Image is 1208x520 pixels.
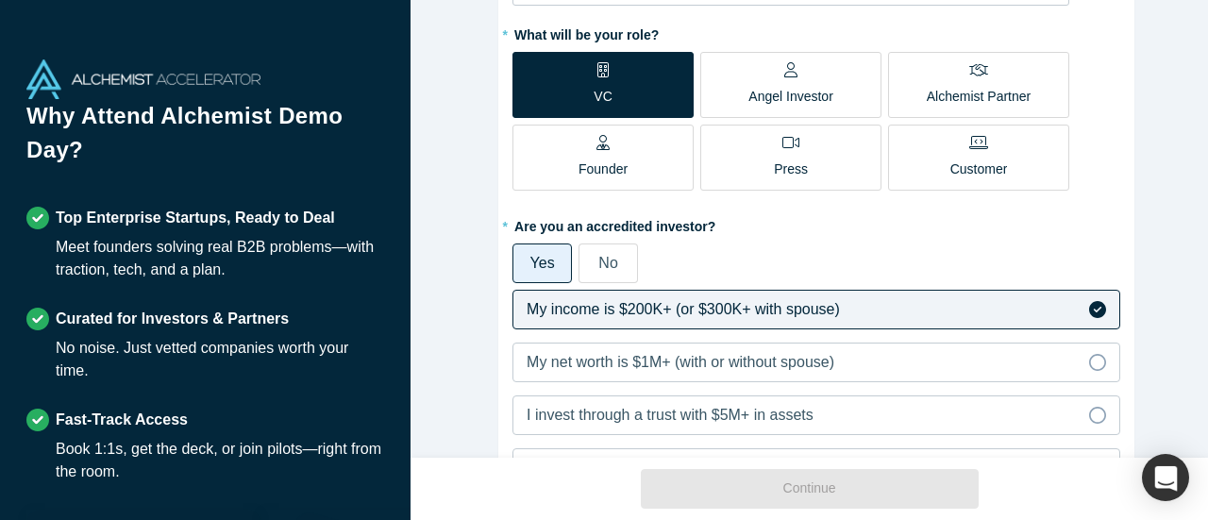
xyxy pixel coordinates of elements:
[512,210,1120,237] label: Are you an accredited investor?
[530,255,555,271] span: Yes
[598,255,617,271] span: No
[927,87,1031,107] p: Alchemist Partner
[527,354,834,370] span: My net worth is $1M+ (with or without spouse)
[594,87,612,107] p: VC
[579,159,628,179] p: Founder
[527,301,840,317] span: My income is $200K+ (or $300K+ with spouse)
[950,159,1008,179] p: Customer
[512,19,1120,45] label: What will be your role?
[641,469,979,509] button: Continue
[56,337,384,382] div: No noise. Just vetted companies worth your time.
[748,87,833,107] p: Angel Investor
[56,438,384,483] div: Book 1:1s, get the deck, or join pilots—right from the room.
[56,210,335,226] strong: Top Enterprise Startups, Ready to Deal
[527,407,814,423] span: I invest through a trust with $5M+ in assets
[774,159,808,179] p: Press
[56,411,188,428] strong: Fast-Track Access
[56,236,384,281] div: Meet founders solving real B2B problems—with traction, tech, and a plan.
[26,59,260,99] img: Alchemist Accelerator Logo
[56,310,289,327] strong: Curated for Investors & Partners
[26,99,384,180] h1: Why Attend Alchemist Demo Day?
